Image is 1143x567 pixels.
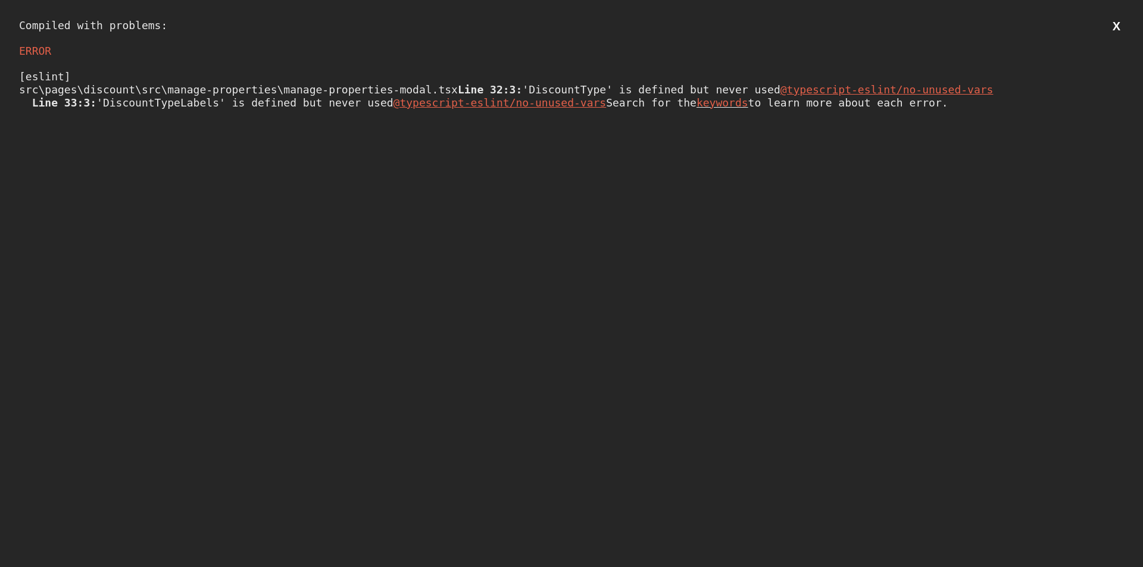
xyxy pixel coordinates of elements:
span: Line 33:3: [32,96,96,109]
u: @typescript-eslint/no-unused-vars [780,83,994,96]
div: [eslint] src\pages\discount\src\manage-properties\manage-properties-modal.tsx 'DiscountType' is d... [19,70,1124,109]
span: ERROR [19,45,51,57]
button: X [1109,19,1124,34]
span: keywords [697,96,748,109]
u: @typescript-eslint/no-unused-vars [394,96,607,109]
span: Compiled with problems: [19,19,167,32]
span: Line 32:3: [458,83,522,96]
